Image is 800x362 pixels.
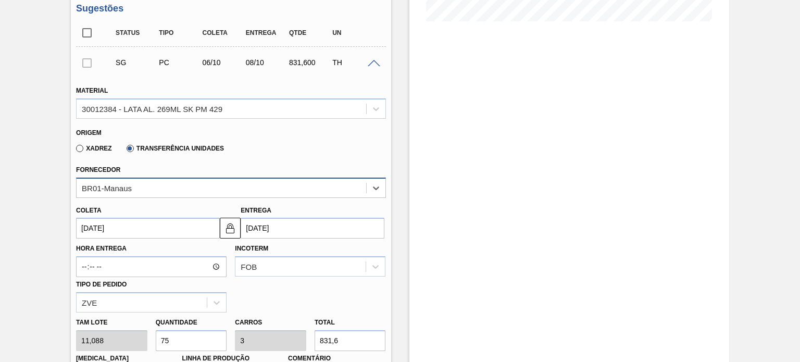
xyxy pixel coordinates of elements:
div: Sugestão Criada [113,58,160,67]
div: FOB [241,263,257,271]
div: Status [113,29,160,36]
label: Xadrez [76,145,112,152]
label: Linha de Produção [182,355,250,362]
button: locked [220,218,241,239]
input: dd/mm/yyyy [241,218,384,239]
div: 831,600 [286,58,334,67]
label: Total [315,319,335,326]
label: Quantidade [156,319,197,326]
label: Origem [76,129,102,136]
div: 08/10/2025 [243,58,291,67]
label: Fornecedor [76,166,120,173]
div: TH [330,58,377,67]
label: Entrega [241,207,271,214]
div: Pedido de Compra [156,58,204,67]
label: Incoterm [235,245,268,252]
label: Material [76,87,108,94]
div: Qtde [286,29,334,36]
label: Tam lote [76,315,147,330]
label: Transferência Unidades [127,145,224,152]
label: Coleta [76,207,101,214]
label: [MEDICAL_DATA] [76,355,129,362]
div: 06/10/2025 [200,58,247,67]
div: BR01-Manaus [82,183,132,192]
label: Carros [235,319,262,326]
div: 30012384 - LATA AL. 269ML SK PM 429 [82,104,222,113]
label: Tipo de pedido [76,281,127,288]
div: UN [330,29,377,36]
label: Hora Entrega [76,241,227,256]
div: Coleta [200,29,247,36]
img: locked [224,222,236,234]
div: ZVE [82,298,97,307]
input: dd/mm/yyyy [76,218,220,239]
div: Entrega [243,29,291,36]
h3: Sugestões [76,3,385,14]
div: Tipo [156,29,204,36]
